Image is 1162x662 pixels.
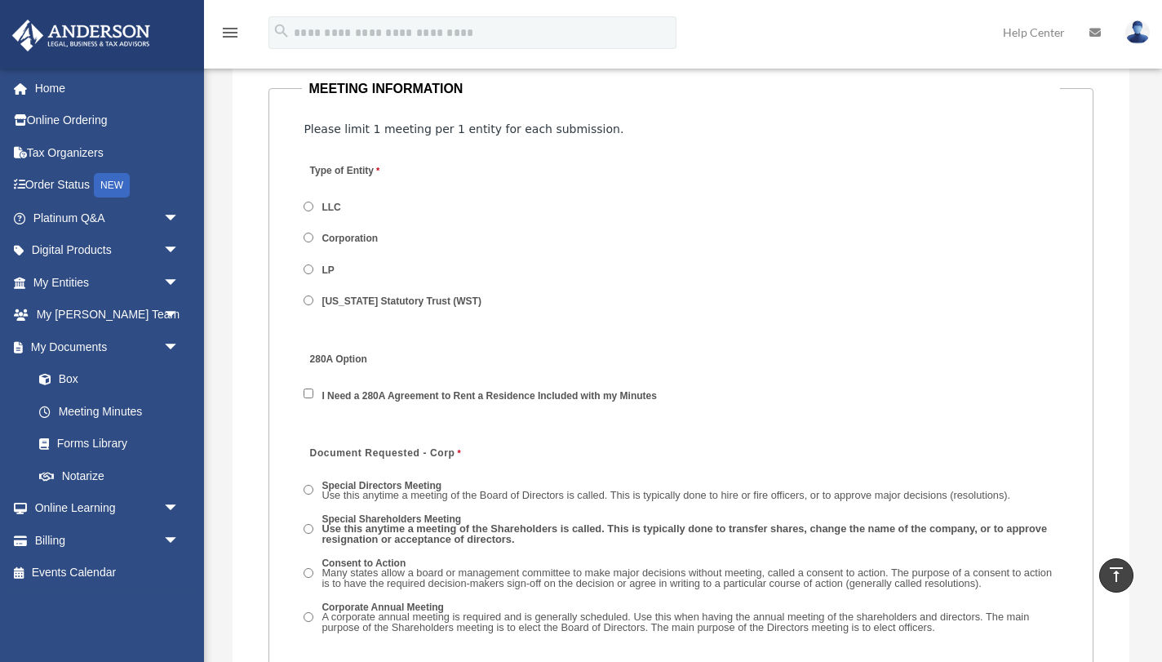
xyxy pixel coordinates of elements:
a: Forms Library [23,428,204,460]
span: arrow_drop_down [163,266,196,300]
span: Use this anytime a meeting of the Shareholders is called. This is typically done to transfer shar... [322,522,1047,545]
span: Document Requested - Corp [310,447,455,459]
div: NEW [94,173,130,198]
img: User Pic [1125,20,1150,44]
label: LLC [317,201,347,215]
a: vertical_align_top [1099,558,1133,593]
a: Home [11,72,204,104]
img: Anderson Advisors Platinum Portal [7,20,155,51]
span: arrow_drop_down [163,202,196,235]
a: Order StatusNEW [11,169,204,202]
label: Special Shareholders Meeting [317,513,1058,549]
legend: MEETING INFORMATION [302,78,1059,100]
a: Box [23,363,204,396]
label: Corporate Annual Meeting [317,601,1058,637]
a: Digital Productsarrow_drop_down [11,234,204,267]
span: arrow_drop_down [163,299,196,332]
i: search [273,22,290,40]
label: LP [317,263,340,278]
a: My Documentsarrow_drop_down [11,331,204,363]
a: Meeting Minutes [23,395,196,428]
a: My Entitiesarrow_drop_down [11,266,204,299]
a: Online Learningarrow_drop_down [11,492,204,525]
span: arrow_drop_down [163,524,196,558]
span: arrow_drop_down [163,492,196,526]
label: Special Directors Meeting [317,479,1016,504]
label: Consent to Action [317,557,1058,593]
a: My [PERSON_NAME] Teamarrow_drop_down [11,299,204,331]
a: menu [220,29,240,42]
i: menu [220,23,240,42]
span: arrow_drop_down [163,331,196,364]
label: 280A Option [304,349,459,371]
a: Notarize [23,460,204,492]
label: Corporation [317,232,384,247]
a: Billingarrow_drop_down [11,524,204,557]
span: Many states allow a board or management committee to make major decisions without meeting, called... [322,566,1052,589]
label: I Need a 280A Agreement to Rent a Residence Included with my Minutes [317,389,663,404]
span: Please limit 1 meeting per 1 entity for each submission. [304,122,623,136]
i: vertical_align_top [1107,565,1126,584]
span: A corporate annual meeting is required and is generally scheduled. Use this when having the annua... [322,611,1029,633]
span: Use this anytime a meeting of the Board of Directors is called. This is typically done to hire or... [322,489,1010,501]
a: Tax Organizers [11,136,204,169]
a: Events Calendar [11,557,204,589]
label: Type of Entity [304,160,459,182]
a: Online Ordering [11,104,204,137]
label: [US_STATE] Statutory Trust (WST) [317,295,487,309]
a: Platinum Q&Aarrow_drop_down [11,202,204,234]
span: arrow_drop_down [163,234,196,268]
